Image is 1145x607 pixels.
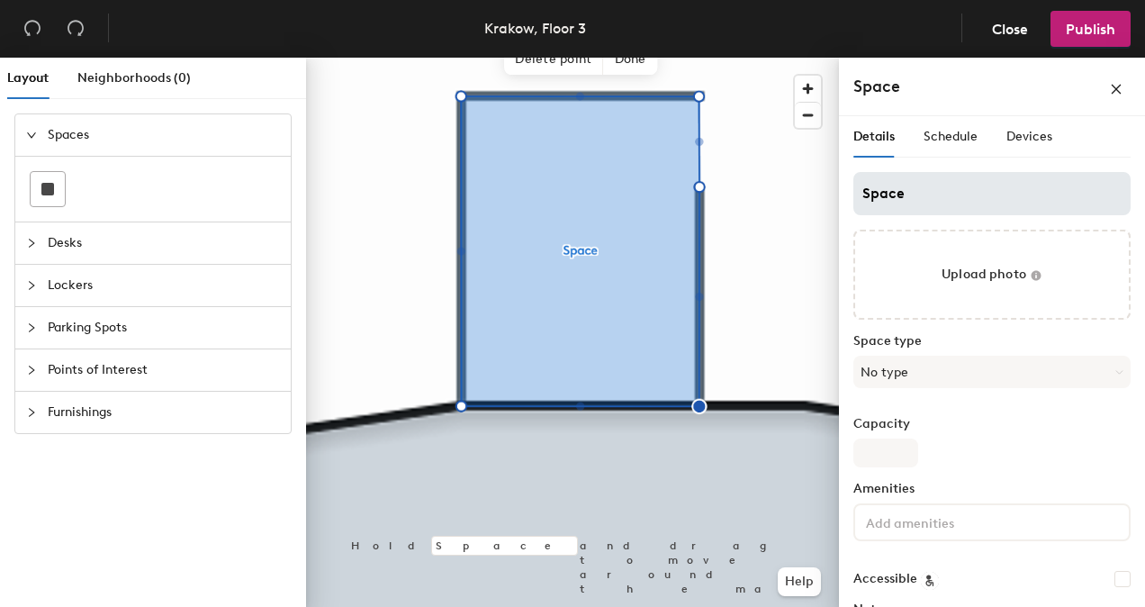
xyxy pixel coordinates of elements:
span: Done [604,44,657,75]
span: Points of Interest [48,349,280,391]
span: Devices [1006,129,1052,144]
div: Krakow, Floor 3 [484,17,586,40]
button: Undo (⌘ + Z) [14,11,50,47]
span: collapsed [26,238,37,249]
span: Spaces [48,114,280,156]
span: undo [23,19,41,37]
span: Delete point [504,44,603,75]
span: collapsed [26,365,37,376]
input: Add amenities [862,511,1024,532]
span: Neighborhoods (0) [77,70,191,86]
span: expanded [26,130,37,140]
span: Parking Spots [48,307,280,349]
span: collapsed [26,322,37,333]
label: Space type [853,334,1131,349]
span: Publish [1066,21,1115,38]
button: Redo (⌘ + ⇧ + Z) [58,11,94,47]
span: collapsed [26,280,37,291]
span: collapsed [26,407,37,418]
span: Layout [7,70,49,86]
button: Upload photo [853,230,1131,320]
label: Amenities [853,482,1131,496]
span: close [1110,83,1122,95]
button: Help [778,567,821,596]
span: Desks [48,222,280,264]
button: No type [853,356,1131,388]
span: Furnishings [48,392,280,433]
label: Accessible [853,572,917,586]
button: Close [977,11,1043,47]
span: Lockers [48,265,280,306]
span: Details [853,129,895,144]
h4: Space [853,75,900,98]
button: Publish [1050,11,1131,47]
label: Capacity [853,417,1131,431]
span: Close [992,21,1028,38]
span: Schedule [924,129,978,144]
